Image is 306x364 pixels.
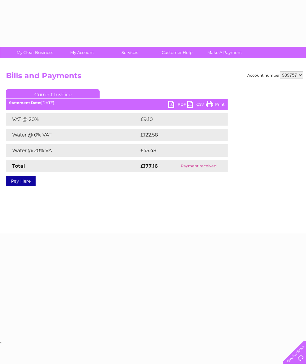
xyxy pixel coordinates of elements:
a: My Clear Business [9,47,61,58]
a: My Account [57,47,108,58]
td: Payment received [170,160,228,172]
a: Customer Help [151,47,203,58]
a: CSV [187,101,206,110]
td: £9.10 [139,113,213,126]
a: Print [206,101,225,110]
td: £45.48 [139,144,215,157]
a: Make A Payment [199,47,250,58]
div: Account number [247,71,303,79]
td: Water @ 20% VAT [6,144,139,157]
a: Current Invoice [6,89,100,98]
a: Pay Here [6,176,36,186]
div: [DATE] [6,101,228,105]
strong: Total [12,163,25,169]
a: Services [104,47,155,58]
td: Water @ 0% VAT [6,129,139,141]
strong: £177.16 [141,163,158,169]
h2: Bills and Payments [6,71,303,83]
td: £122.58 [139,129,216,141]
b: Statement Date: [9,100,41,105]
td: VAT @ 20% [6,113,139,126]
a: PDF [168,101,187,110]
